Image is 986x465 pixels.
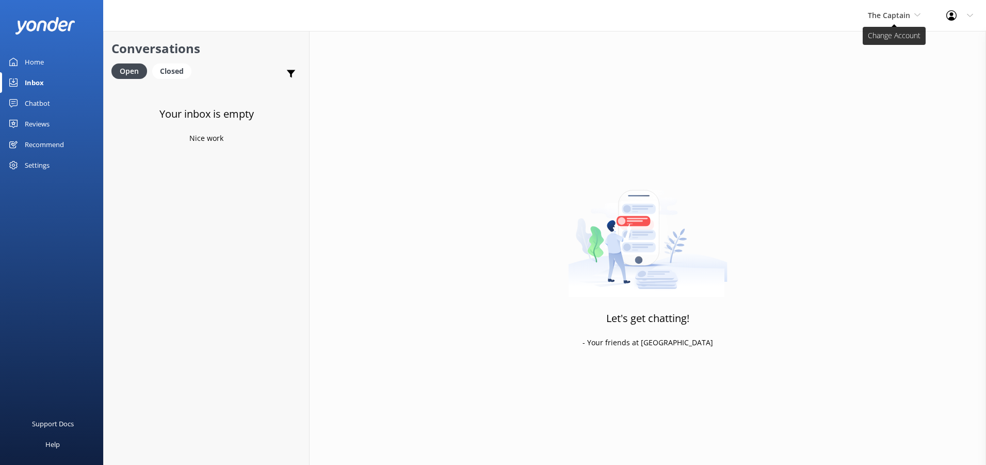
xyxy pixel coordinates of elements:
p: Nice work [189,133,223,144]
p: - Your friends at [GEOGRAPHIC_DATA] [583,337,713,348]
div: Reviews [25,114,50,134]
img: artwork of a man stealing a conversation from at giant smartphone [568,168,728,297]
h3: Let's get chatting! [606,310,689,327]
div: Home [25,52,44,72]
span: The Captain [868,10,910,20]
a: Open [111,65,152,76]
div: Support Docs [32,413,74,434]
div: Open [111,63,147,79]
div: Help [45,434,60,455]
img: yonder-white-logo.png [15,17,75,34]
div: Settings [25,155,50,175]
div: Closed [152,63,191,79]
a: Closed [152,65,197,76]
h3: Your inbox is empty [159,106,254,122]
div: Recommend [25,134,64,155]
h2: Conversations [111,39,301,58]
div: Chatbot [25,93,50,114]
div: Inbox [25,72,44,93]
